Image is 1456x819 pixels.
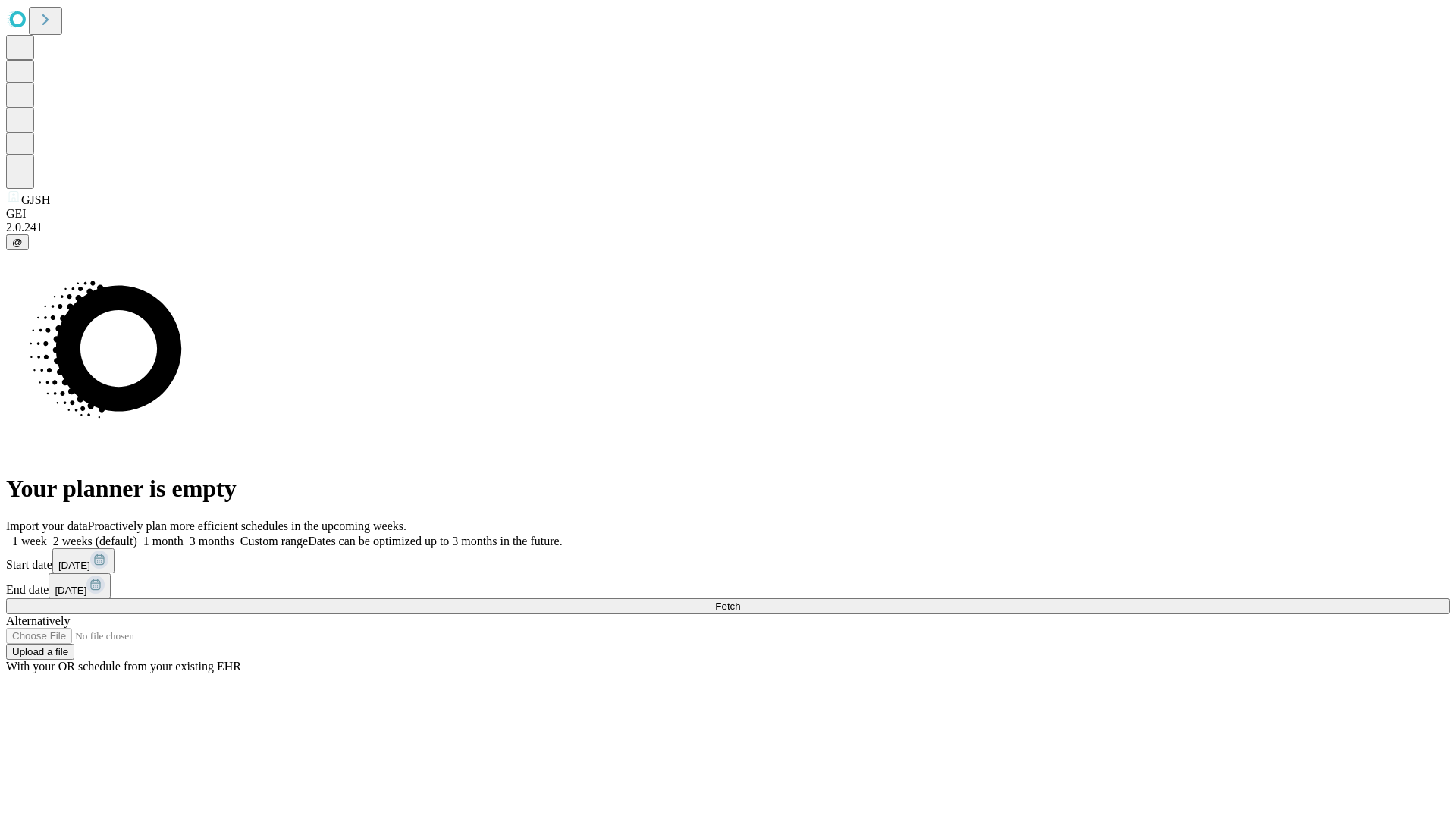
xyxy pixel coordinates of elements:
span: With your OR schedule from your existing EHR [6,660,241,673]
div: Start date [6,548,1450,573]
div: 2.0.241 [6,221,1450,234]
button: @ [6,234,29,250]
span: Alternatively [6,614,70,627]
span: GJSH [21,193,50,206]
span: Dates can be optimized up to 3 months in the future. [308,535,562,548]
button: [DATE] [49,573,111,598]
h1: Your planner is empty [6,475,1450,503]
span: 3 months [190,535,234,548]
span: 1 week [12,535,47,548]
span: Fetch [715,601,740,612]
span: 1 month [143,535,184,548]
span: 2 weeks (default) [53,535,137,548]
div: End date [6,573,1450,598]
span: Custom range [240,535,308,548]
span: Proactively plan more efficient schedules in the upcoming weeks. [88,519,406,532]
button: Upload a file [6,644,74,660]
span: [DATE] [58,560,90,571]
button: [DATE] [52,548,115,573]
span: [DATE] [55,585,86,596]
span: @ [12,237,23,248]
button: Fetch [6,598,1450,614]
span: Import your data [6,519,88,532]
div: GEI [6,207,1450,221]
